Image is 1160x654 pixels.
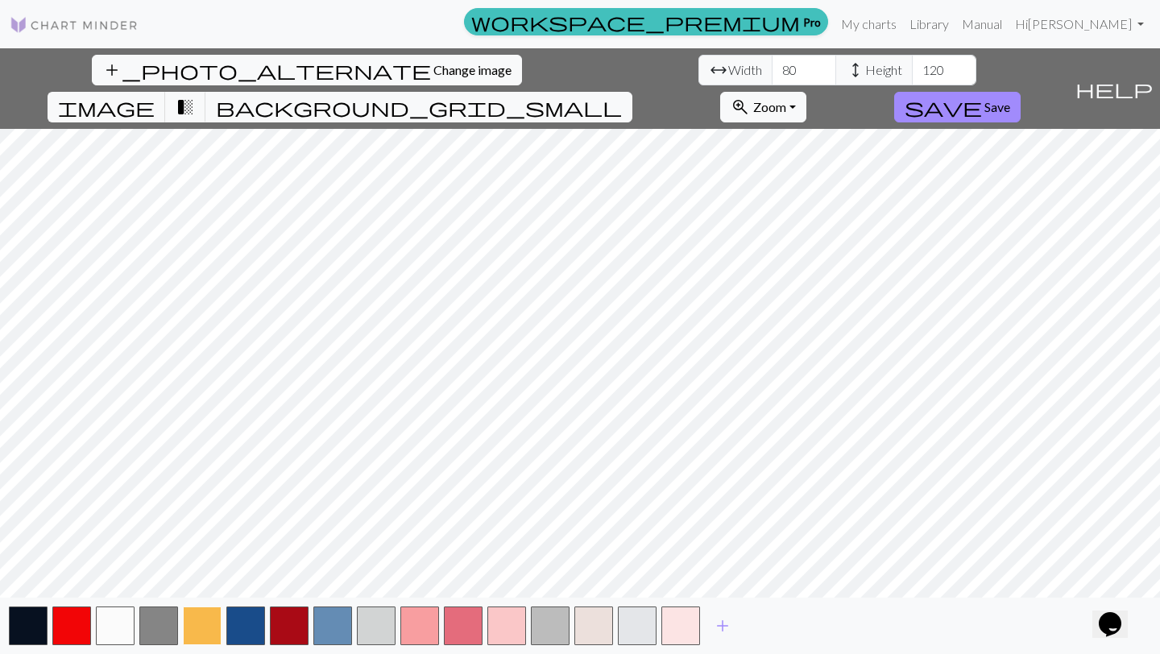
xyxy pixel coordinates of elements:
[731,96,750,118] span: zoom_in
[58,96,155,118] span: image
[955,8,1009,40] a: Manual
[753,99,786,114] span: Zoom
[92,55,522,85] button: Change image
[471,10,800,33] span: workspace_premium
[835,8,903,40] a: My charts
[176,96,195,118] span: transition_fade
[905,96,982,118] span: save
[10,15,139,35] img: Logo
[894,92,1021,122] button: Save
[1092,590,1144,638] iframe: chat widget
[709,59,728,81] span: arrow_range
[713,615,732,637] span: add
[702,611,743,641] button: Add color
[903,8,955,40] a: Library
[865,60,902,80] span: Height
[102,59,431,81] span: add_photo_alternate
[1068,48,1160,129] button: Help
[464,8,828,35] a: Pro
[984,99,1010,114] span: Save
[720,92,806,122] button: Zoom
[728,60,762,80] span: Width
[1075,77,1153,100] span: help
[216,96,622,118] span: background_grid_small
[846,59,865,81] span: height
[433,62,512,77] span: Change image
[1009,8,1150,40] a: Hi[PERSON_NAME]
